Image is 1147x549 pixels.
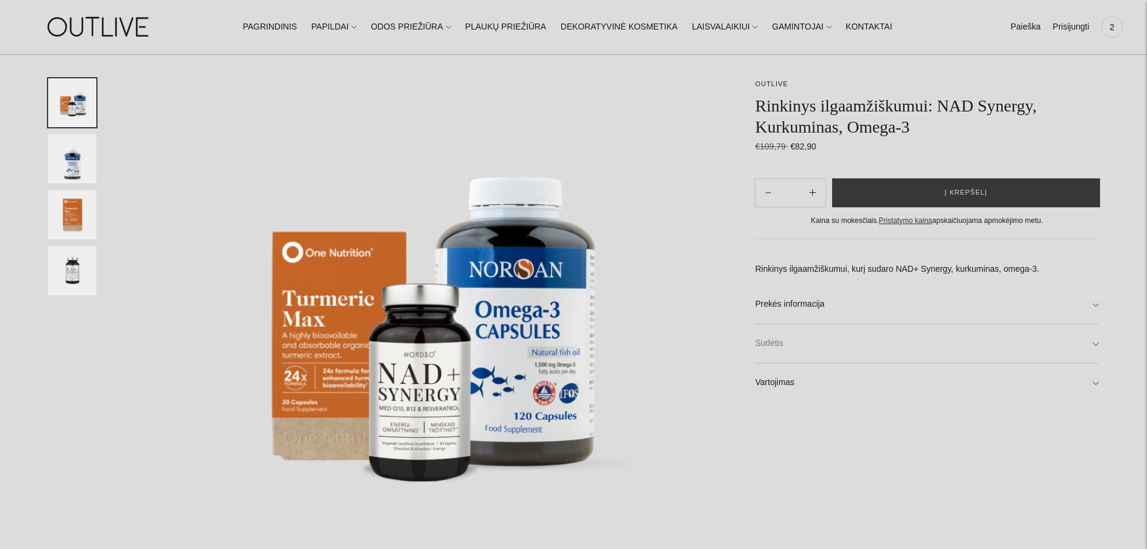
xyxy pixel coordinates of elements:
a: KONTAKTAI [846,14,892,40]
button: Add product quantity [756,178,781,207]
span: 2 [1104,19,1121,36]
div: Kaina su mokesčiais. apskaičiuojama apmokėjimo metu. [755,215,1099,227]
a: PAPILDAI [311,14,356,40]
a: ODOS PRIEŽIŪRA [371,14,451,40]
button: Translation missing: en.general.accessibility.image_thumbail [48,78,96,127]
a: Prekės informacija [755,285,1099,324]
a: 2 [1101,14,1123,40]
p: Rinkinys ilgaamžiškumui, kurį sudaro NAD+ Synergy, kurkuminas, omega-3. [755,262,1099,277]
img: OUTLIVE [24,6,175,48]
span: €82,90 [791,142,816,151]
a: GAMINTOJAI [772,14,831,40]
a: LAISVALAIKIUI [692,14,757,40]
button: Subtract product quantity [800,178,825,207]
a: Prisijungti [1052,14,1089,40]
a: Pristatymo kaina [879,216,933,225]
button: Translation missing: en.general.accessibility.image_thumbail [48,190,96,239]
input: Product quantity [781,184,799,201]
a: OUTLIVE [755,80,788,87]
button: Translation missing: en.general.accessibility.image_thumbail [48,246,96,295]
a: PAGRINDINIS [243,14,297,40]
button: Į krepšelį [832,178,1100,207]
a: Vartojimas [755,363,1099,402]
a: Paieška [1010,14,1040,40]
span: Į krepšelį [945,187,987,199]
h1: Rinkinys ilgaamžiškumui: NAD Synergy, Kurkuminas, Omega-3 [755,95,1099,137]
s: €109,79 [755,142,788,151]
a: DEKORATYVINĖ KOSMETIKA [561,14,677,40]
a: Sudėtis [755,324,1099,363]
a: PLAUKŲ PRIEŽIŪRA [465,14,547,40]
button: Translation missing: en.general.accessibility.image_thumbail [48,134,96,183]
